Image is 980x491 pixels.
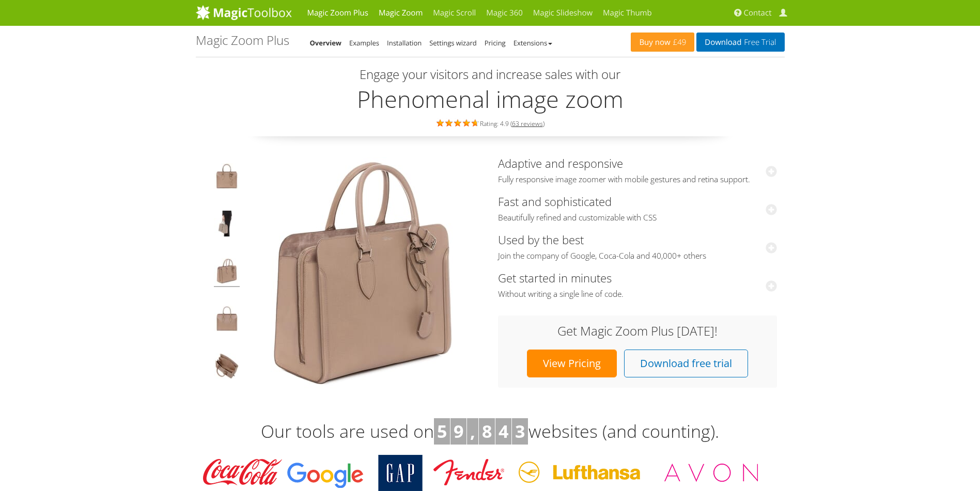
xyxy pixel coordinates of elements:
[498,251,777,261] span: Join the company of Google, Coca-Cola and 40,000+ others
[671,38,687,46] span: £49
[196,86,785,112] h2: Phenomenal image zoom
[429,38,477,47] a: Settings wizard
[498,270,777,299] a: Get started in minutesWithout writing a single line of code.
[310,38,342,47] a: Overview
[198,68,782,81] h3: Engage your visitors and increase sales with our
[512,119,543,128] a: 63 reviews
[454,419,463,443] b: 9
[498,289,777,299] span: Without writing a single line of code.
[387,38,422,47] a: Installation
[214,163,240,192] img: Product image zoom example
[515,419,525,443] b: 3
[741,38,776,46] span: Free Trial
[470,419,475,443] b: ,
[196,418,785,445] h3: Our tools are used on websites (and counting).
[498,155,777,185] a: Adaptive and responsiveFully responsive image zoomer with mobile gestures and retina support.
[214,258,240,287] img: jQuery image zoom example
[498,232,777,261] a: Used by the bestJoin the company of Google, Coca-Cola and 40,000+ others
[437,419,447,443] b: 5
[631,33,694,52] a: Buy now£49
[349,38,379,47] a: Examples
[624,350,748,377] a: Download free trial
[499,419,508,443] b: 4
[498,194,777,223] a: Fast and sophisticatedBeautifully refined and customizable with CSS
[744,8,772,18] span: Contact
[196,5,292,20] img: MagicToolbox.com - Image tools for your website
[696,33,784,52] a: DownloadFree Trial
[196,455,769,491] img: Magic Toolbox Customers
[527,350,617,377] a: View Pricing
[514,38,552,47] a: Extensions
[214,211,240,240] img: JavaScript image zoom example
[214,306,240,335] img: Hover image zoom example
[508,324,767,338] h3: Get Magic Zoom Plus [DATE]!
[246,157,478,389] img: jQuery image zoom example
[498,213,777,223] span: Beautifully refined and customizable with CSS
[196,34,289,47] h1: Magic Zoom Plus
[498,175,777,185] span: Fully responsive image zoomer with mobile gestures and retina support.
[214,353,240,382] img: JavaScript zoom tool example
[196,117,785,129] div: Rating: 4.9 ( )
[482,419,492,443] b: 8
[485,38,506,47] a: Pricing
